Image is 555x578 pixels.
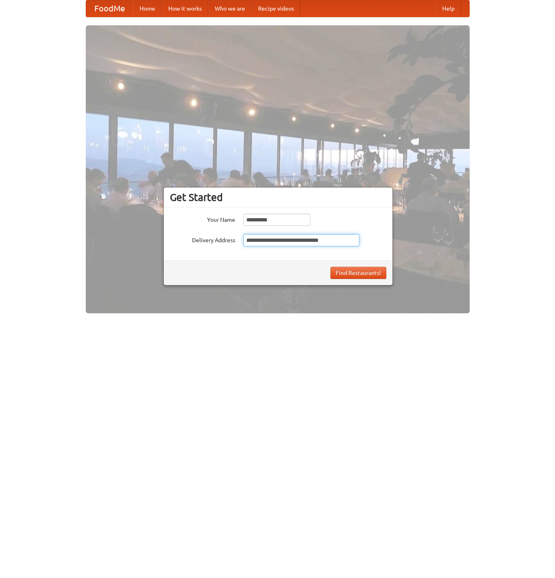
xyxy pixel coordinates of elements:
a: Who we are [208,0,252,17]
button: Find Restaurants! [330,267,386,279]
a: Recipe videos [252,0,301,17]
a: Help [436,0,461,17]
a: Home [133,0,162,17]
label: Your Name [170,214,235,224]
a: How it works [162,0,208,17]
a: FoodMe [86,0,133,17]
h3: Get Started [170,191,386,203]
label: Delivery Address [170,234,235,244]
